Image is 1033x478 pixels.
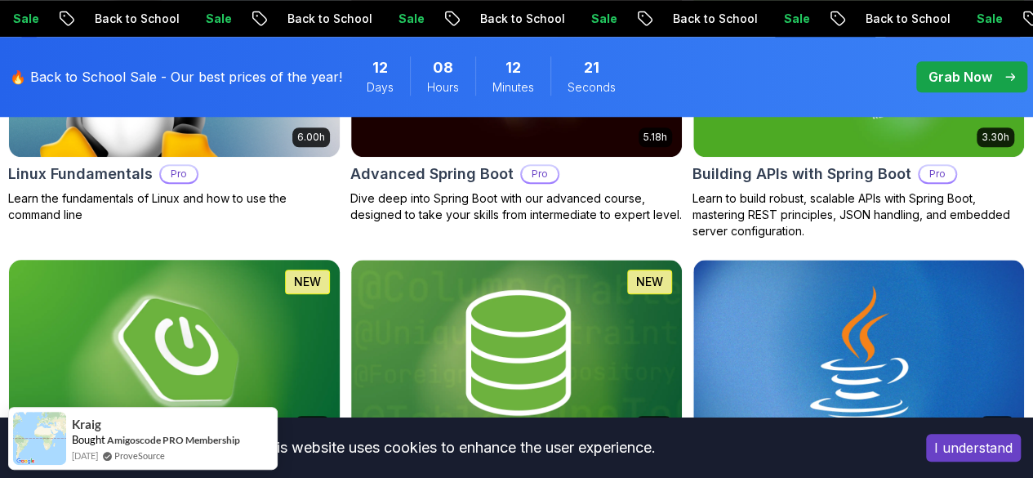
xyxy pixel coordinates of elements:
p: Sale [950,11,1002,27]
p: Sale [564,11,617,27]
p: 6.00h [297,131,325,144]
span: Days [367,79,394,96]
img: Spring Boot for Beginners card [1,255,348,449]
h2: Linux Fundamentals [8,163,153,185]
p: Pro [919,166,955,182]
p: Dive deep into Spring Boot with our advanced course, designed to take your skills from intermedia... [350,190,683,223]
p: NEW [636,274,663,290]
span: 21 Seconds [584,56,599,79]
img: Spring Data JPA card [351,260,682,445]
p: Pro [161,166,197,182]
p: Back to School [646,11,757,27]
span: Minutes [492,79,534,96]
p: Learn the fundamentals of Linux and how to use the command line [8,190,341,223]
a: ProveSource [114,449,165,462]
p: Sale [757,11,809,27]
span: 12 Days [372,56,388,79]
span: 12 Minutes [505,56,521,79]
p: NEW [294,274,321,290]
span: 8 Hours [433,56,453,79]
p: Back to School [68,11,179,27]
p: Back to School [453,11,564,27]
p: Back to School [260,11,372,27]
p: Back to School [839,11,950,27]
p: Grab Now [928,67,992,87]
span: Seconds [568,79,616,96]
span: Bought [72,433,105,446]
p: 🔥 Back to School Sale - Our best prices of the year! [10,67,342,87]
span: [DATE] [72,449,98,462]
span: Hours [427,79,459,96]
p: Learn to build robust, scalable APIs with Spring Boot, mastering REST principles, JSON handling, ... [692,190,1025,239]
p: Sale [372,11,424,27]
h2: Advanced Spring Boot [350,163,514,185]
span: Kraig [72,418,101,431]
p: 3.30h [982,131,1009,144]
img: Java for Beginners card [693,260,1024,445]
p: Pro [522,166,558,182]
h2: Building APIs with Spring Boot [692,163,911,185]
button: Accept cookies [926,434,1021,462]
img: provesource social proof notification image [13,412,66,465]
a: Amigoscode PRO Membership [107,434,240,446]
p: Sale [179,11,231,27]
div: This website uses cookies to enhance the user experience. [12,430,902,466]
p: 5.18h [643,131,667,144]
